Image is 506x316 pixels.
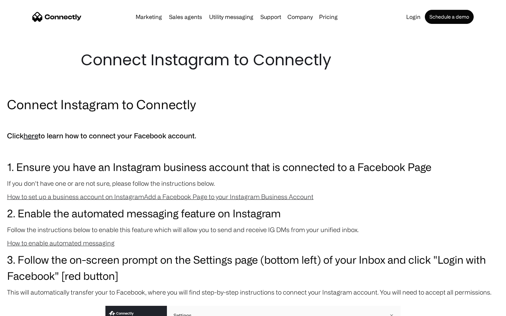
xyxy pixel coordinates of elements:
[7,304,42,314] aside: Language selected: English
[24,132,38,140] a: here
[287,12,313,22] div: Company
[7,193,144,200] a: How to set up a business account on Instagram
[81,49,425,71] h1: Connect Instagram to Connectly
[316,14,340,20] a: Pricing
[206,14,256,20] a: Utility messaging
[7,117,499,126] p: ‍
[7,178,499,188] p: If you don't have one or are not sure, please follow the instructions below.
[7,251,499,284] h3: 3. Follow the on-screen prompt on the Settings page (bottom left) of your Inbox and click "Login ...
[144,193,313,200] a: Add a Facebook Page to your Instagram Business Account
[7,159,499,175] h3: 1. Ensure you have an Instagram business account that is connected to a Facebook Page
[133,14,165,20] a: Marketing
[7,130,499,142] h5: Click to learn how to connect your Facebook account.
[7,96,499,113] h2: Connect Instagram to Connectly
[403,14,423,20] a: Login
[7,287,499,297] p: This will automatically transfer your to Facebook, where you will find step-by-step instructions ...
[7,205,499,221] h3: 2. Enable the automated messaging feature on Instagram
[7,225,499,235] p: Follow the instructions below to enable this feature which will allow you to send and receive IG ...
[258,14,284,20] a: Support
[7,239,115,246] a: How to enable automated messaging
[166,14,205,20] a: Sales agents
[425,10,474,24] a: Schedule a demo
[7,145,499,155] p: ‍
[14,304,42,314] ul: Language list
